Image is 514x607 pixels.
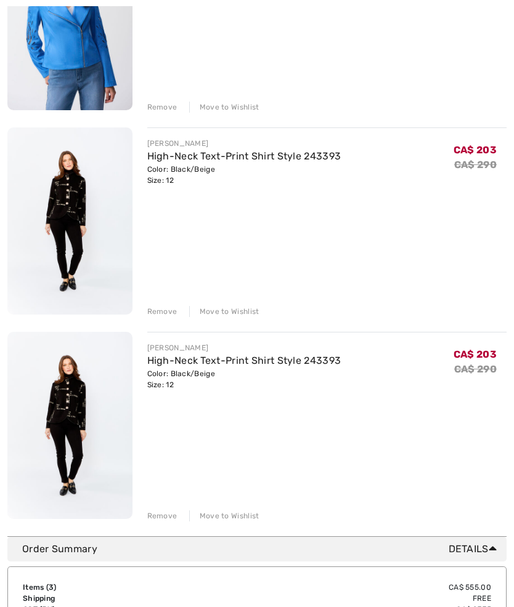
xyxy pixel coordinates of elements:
div: [PERSON_NAME] [147,342,341,353]
s: CA$ 290 [454,159,497,171]
img: High-Neck Text-Print Shirt Style 243393 [7,332,133,519]
div: Remove [147,510,177,521]
s: CA$ 290 [454,363,497,375]
div: Remove [147,102,177,113]
span: CA$ 203 [454,144,497,156]
a: High-Neck Text-Print Shirt Style 243393 [147,150,341,162]
td: Shipping [23,593,193,604]
td: Items ( ) [23,582,193,593]
div: Order Summary [22,542,502,557]
span: 3 [49,583,54,592]
div: Color: Black/Beige Size: 12 [147,368,341,390]
div: Move to Wishlist [189,510,259,521]
div: Color: Black/Beige Size: 12 [147,164,341,186]
span: Details [449,542,502,557]
div: Move to Wishlist [189,306,259,317]
img: High-Neck Text-Print Shirt Style 243393 [7,127,133,315]
div: [PERSON_NAME] [147,138,341,149]
td: CA$ 555.00 [193,582,491,593]
div: Remove [147,306,177,317]
div: Move to Wishlist [189,102,259,113]
a: High-Neck Text-Print Shirt Style 243393 [147,355,341,366]
span: CA$ 203 [454,348,497,360]
td: Free [193,593,491,604]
